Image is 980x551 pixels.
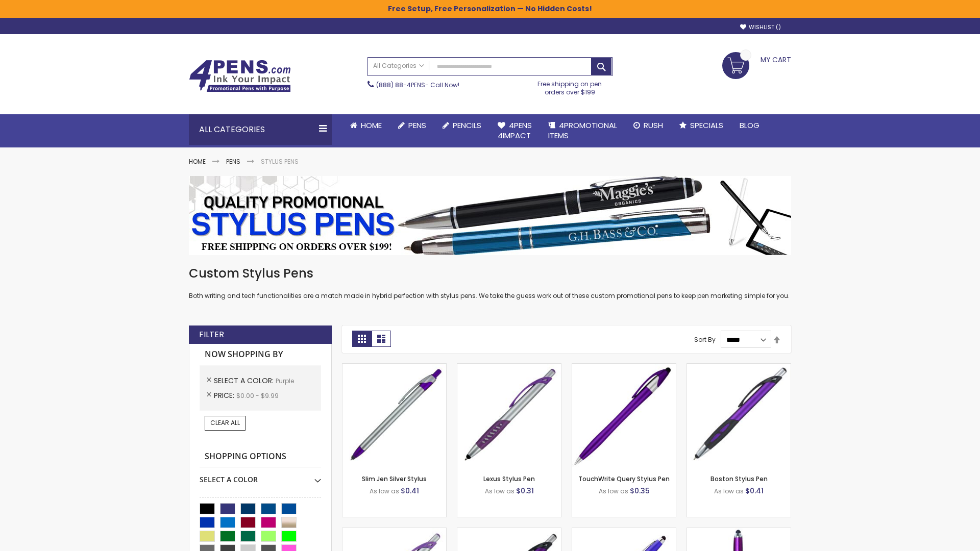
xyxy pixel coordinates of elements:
a: Pencils [434,114,489,137]
a: All Categories [368,58,429,74]
a: Boston Silver Stylus Pen-Purple [342,528,446,536]
a: Home [189,157,206,166]
span: As low as [599,487,628,495]
strong: Grid [352,331,372,347]
a: 4PROMOTIONALITEMS [540,114,625,147]
img: Lexus Stylus Pen-Purple [457,364,561,467]
a: TouchWrite Query Stylus Pen [578,474,670,483]
strong: Filter [199,329,224,340]
span: - Call Now! [376,81,459,89]
strong: Shopping Options [200,446,321,468]
span: Blog [740,120,759,131]
a: (888) 88-4PENS [376,81,425,89]
span: Purple [276,377,294,385]
img: Boston Stylus Pen-Purple [687,364,791,467]
img: Stylus Pens [189,176,791,255]
a: Pens [226,157,240,166]
img: TouchWrite Query Stylus Pen-Purple [572,364,676,467]
span: As low as [370,487,399,495]
span: Pens [408,120,426,131]
a: Home [342,114,390,137]
span: 4Pens 4impact [498,120,532,141]
div: All Categories [189,114,332,145]
a: Specials [671,114,731,137]
a: TouchWrite Query Stylus Pen-Purple [572,363,676,372]
a: Lexus Metallic Stylus Pen-Purple [457,528,561,536]
div: Select A Color [200,467,321,485]
a: Boston Stylus Pen-Purple [687,363,791,372]
a: Boston Stylus Pen [710,474,768,483]
span: Select A Color [214,375,276,386]
h1: Custom Stylus Pens [189,265,791,282]
a: 4Pens4impact [489,114,540,147]
span: $0.41 [745,486,764,496]
span: All Categories [373,62,424,70]
span: $0.35 [630,486,650,496]
strong: Stylus Pens [261,157,299,166]
img: Slim Jen Silver Stylus-Purple [342,364,446,467]
a: Sierra Stylus Twist Pen-Purple [572,528,676,536]
span: $0.31 [516,486,534,496]
a: TouchWrite Command Stylus Pen-Purple [687,528,791,536]
span: $0.00 - $9.99 [236,391,279,400]
a: Blog [731,114,768,137]
span: Rush [644,120,663,131]
span: As low as [485,487,514,495]
span: As low as [714,487,744,495]
span: $0.41 [401,486,419,496]
span: Specials [690,120,723,131]
span: Pencils [453,120,481,131]
a: Wishlist [740,23,781,31]
a: Lexus Stylus Pen [483,474,535,483]
span: Clear All [210,418,240,427]
span: Price [214,390,236,400]
label: Sort By [694,335,716,344]
div: Free shipping on pen orders over $199 [527,76,613,96]
span: Home [361,120,382,131]
a: Slim Jen Silver Stylus-Purple [342,363,446,372]
a: Clear All [205,416,246,430]
img: 4Pens Custom Pens and Promotional Products [189,60,291,92]
span: 4PROMOTIONAL ITEMS [548,120,617,141]
a: Pens [390,114,434,137]
strong: Now Shopping by [200,344,321,365]
div: Both writing and tech functionalities are a match made in hybrid perfection with stylus pens. We ... [189,265,791,300]
a: Slim Jen Silver Stylus [362,474,427,483]
a: Rush [625,114,671,137]
a: Lexus Stylus Pen-Purple [457,363,561,372]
